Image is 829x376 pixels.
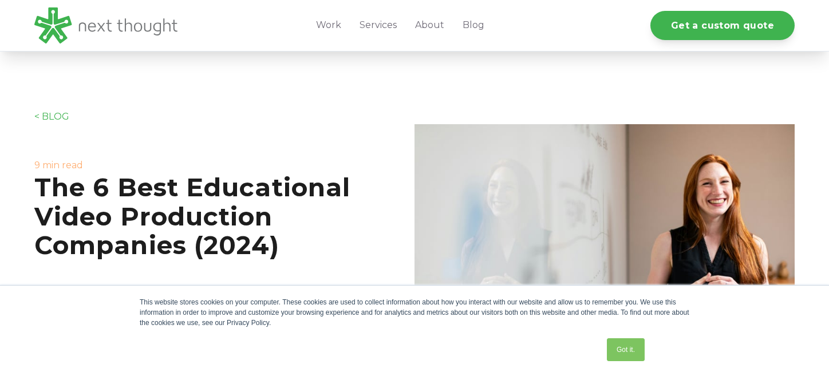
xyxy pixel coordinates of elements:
label: 9 min read [34,160,83,171]
h1: The 6 Best Educational Video Production Companies (2024) [34,173,414,260]
div: This website stores cookies on your computer. These cookies are used to collect information about... [140,297,689,328]
img: LG - NextThought Logo [34,7,177,43]
a: Get a custom quote [650,11,795,40]
a: Got it. [607,338,645,361]
a: < BLOG [34,111,69,122]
